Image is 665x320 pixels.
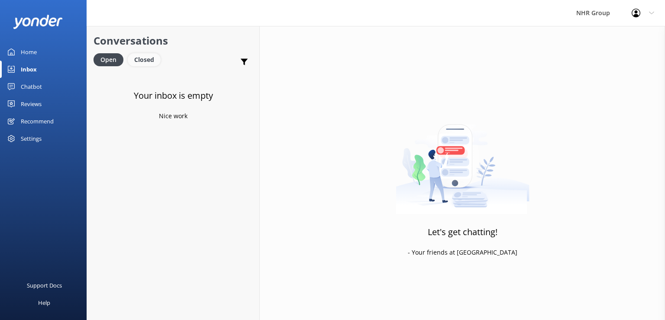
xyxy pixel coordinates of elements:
p: Nice work [159,111,187,121]
div: Chatbot [21,78,42,95]
h3: Let's get chatting! [428,225,497,239]
div: Help [38,294,50,311]
div: Closed [128,53,161,66]
h3: Your inbox is empty [134,89,213,103]
a: Open [94,55,128,64]
div: Support Docs [27,277,62,294]
div: Reviews [21,95,42,113]
h2: Conversations [94,32,253,49]
div: Settings [21,130,42,147]
div: Home [21,43,37,61]
img: artwork of a man stealing a conversation from at giant smartphone [396,106,529,214]
div: Open [94,53,123,66]
div: Inbox [21,61,37,78]
div: Recommend [21,113,54,130]
a: Closed [128,55,165,64]
img: yonder-white-logo.png [13,15,63,29]
p: - Your friends at [GEOGRAPHIC_DATA] [408,248,517,257]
